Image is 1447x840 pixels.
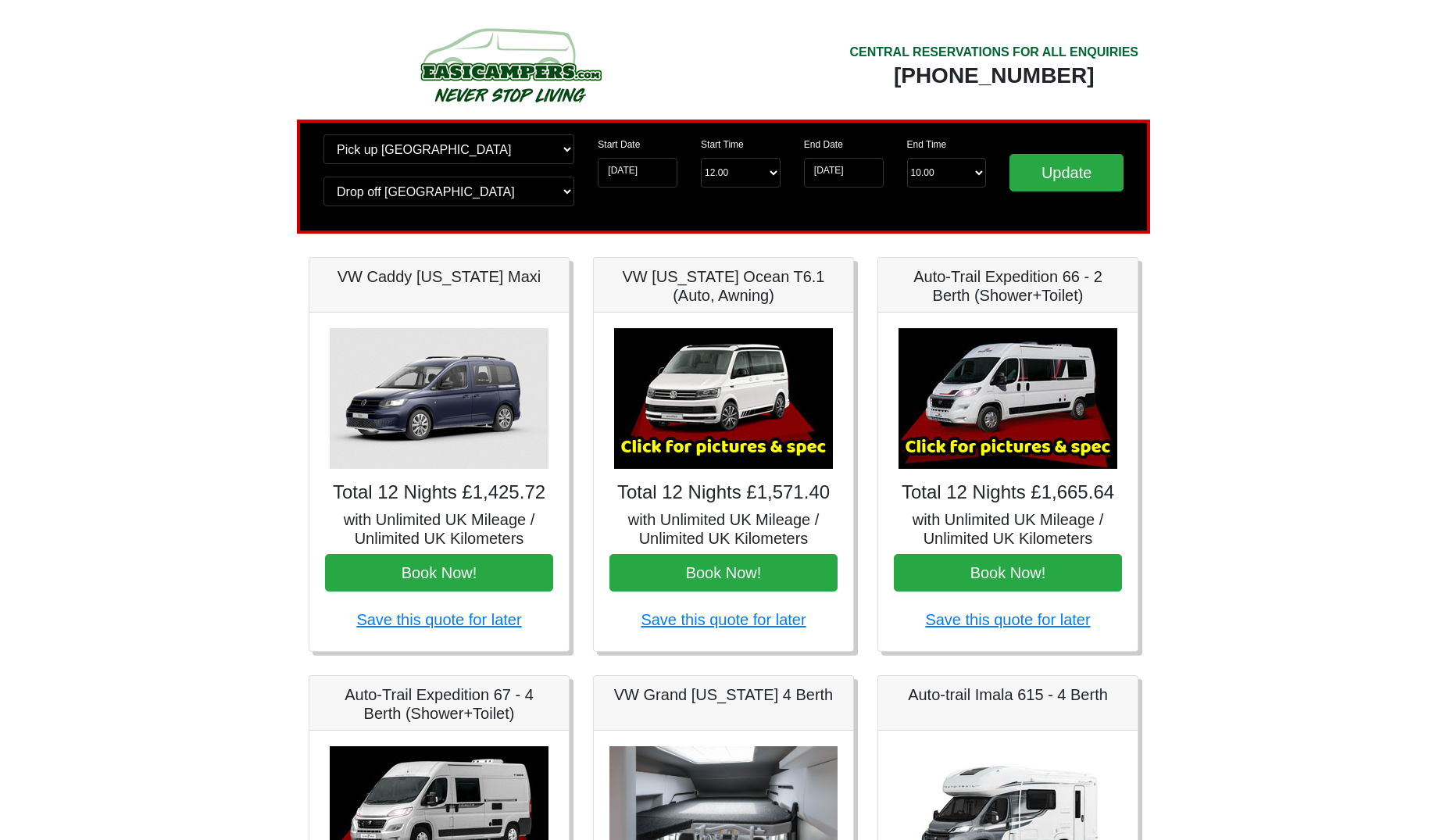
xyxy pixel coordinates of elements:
[614,328,833,469] img: VW California Ocean T6.1 (Auto, Awning)
[907,138,947,152] label: End Time
[598,138,640,152] label: Start Date
[701,138,744,152] label: Start Time
[325,267,553,286] h5: VW Caddy [US_STATE] Maxi
[894,685,1122,704] h5: Auto-trail Imala 615 - 4 Berth
[325,554,553,592] button: Book Now!
[609,481,838,504] h4: Total 12 Nights £1,571.40
[849,62,1138,90] div: [PHONE_NUMBER]
[1009,154,1124,191] input: Update
[325,481,553,504] h4: Total 12 Nights £1,425.72
[356,611,521,628] a: Save this quote for later
[894,554,1122,592] button: Book Now!
[925,611,1090,628] a: Save this quote for later
[325,685,553,723] h5: Auto-Trail Expedition 67 - 4 Berth (Shower+Toilet)
[325,510,553,548] h5: with Unlimited UK Mileage / Unlimited UK Kilometers
[362,22,659,108] img: campers-checkout-logo.png
[609,267,838,305] h5: VW [US_STATE] Ocean T6.1 (Auto, Awning)
[849,43,1138,62] div: CENTRAL RESERVATIONS FOR ALL ENQUIRIES
[330,328,548,469] img: VW Caddy California Maxi
[598,158,677,188] input: Start Date
[899,328,1117,469] img: Auto-Trail Expedition 66 - 2 Berth (Shower+Toilet)
[894,510,1122,548] h5: with Unlimited UK Mileage / Unlimited UK Kilometers
[894,267,1122,305] h5: Auto-Trail Expedition 66 - 2 Berth (Shower+Toilet)
[804,138,843,152] label: End Date
[609,685,838,704] h5: VW Grand [US_STATE] 4 Berth
[609,554,838,592] button: Book Now!
[804,158,884,188] input: Return Date
[641,611,806,628] a: Save this quote for later
[609,510,838,548] h5: with Unlimited UK Mileage / Unlimited UK Kilometers
[894,481,1122,504] h4: Total 12 Nights £1,665.64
